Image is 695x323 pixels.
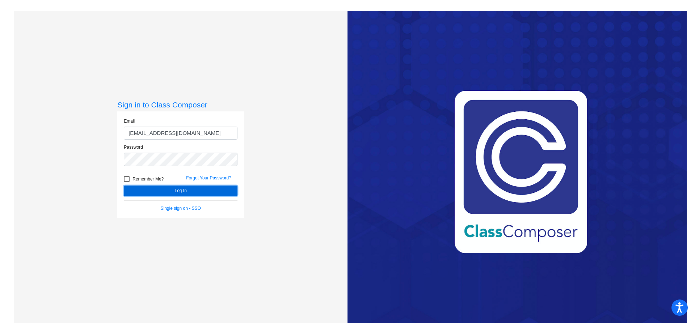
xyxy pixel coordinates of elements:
[124,186,237,196] button: Log In
[186,175,231,180] a: Forgot Your Password?
[161,206,201,211] a: Single sign on - SSO
[124,144,143,150] label: Password
[124,118,135,124] label: Email
[132,175,164,183] span: Remember Me?
[117,100,244,109] h3: Sign in to Class Composer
